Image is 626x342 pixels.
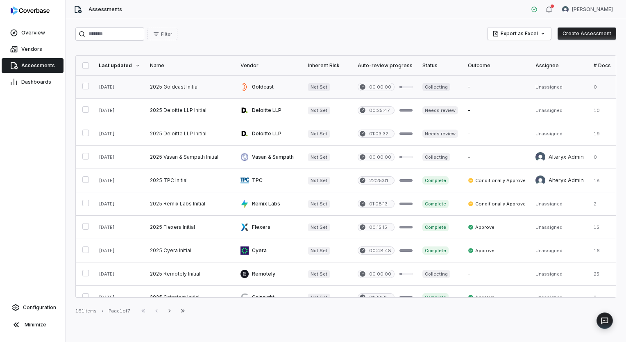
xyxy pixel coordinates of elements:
[23,304,56,311] span: Configuration
[535,152,545,162] img: Alteryx Admin avatar
[2,75,64,89] a: Dashboards
[3,300,62,315] a: Configuration
[21,46,42,52] span: Vendors
[3,317,62,333] button: Minimize
[463,122,531,146] td: -
[535,62,584,69] div: Assignee
[594,62,611,69] div: # Docs
[109,308,130,314] div: Page 1 of 7
[422,62,458,69] div: Status
[21,62,55,69] span: Assessments
[468,62,526,69] div: Outcome
[358,62,413,69] div: Auto-review progress
[488,27,551,40] button: Export as Excel
[535,176,545,185] img: Alteryx Admin avatar
[557,3,618,16] button: Diana Esparza avatar[PERSON_NAME]
[572,6,613,13] span: [PERSON_NAME]
[240,62,298,69] div: Vendor
[2,58,64,73] a: Assessments
[102,308,104,314] div: •
[88,6,122,13] span: Assessments
[2,25,64,40] a: Overview
[150,62,231,69] div: Name
[562,6,569,13] img: Diana Esparza avatar
[21,30,45,36] span: Overview
[2,42,64,57] a: Vendors
[147,28,177,40] button: Filter
[21,79,51,85] span: Dashboards
[463,146,531,169] td: -
[308,62,348,69] div: Inherent Risk
[75,308,97,314] div: 161 items
[558,27,616,40] button: Create Assessment
[161,31,172,37] span: Filter
[463,262,531,286] td: -
[463,75,531,99] td: -
[463,99,531,122] td: -
[99,62,140,69] div: Last updated
[11,7,50,15] img: logo-D7KZi-bG.svg
[25,321,46,328] span: Minimize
